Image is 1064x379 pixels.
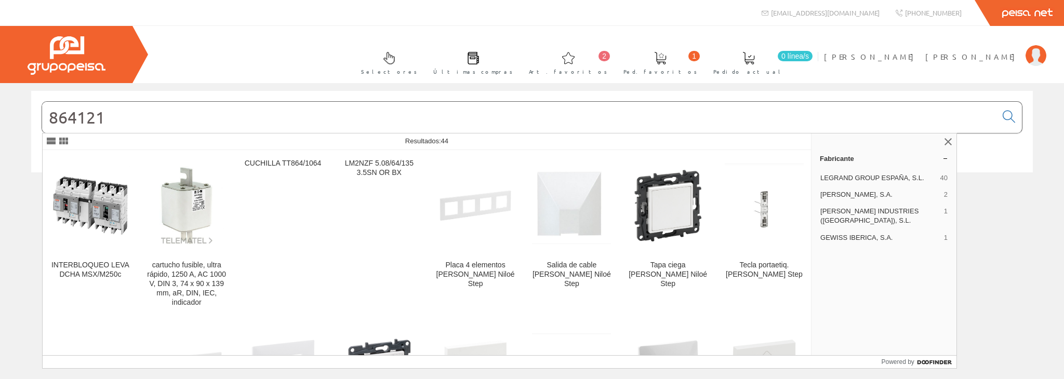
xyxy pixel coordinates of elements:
span: Pedido actual [713,66,784,77]
div: LM2NZF 5.08/64/135 3.5SN OR BX [340,159,419,178]
a: 2 Art. favoritos [518,43,613,81]
a: LM2NZF 5.08/64/135 3.5SN OR BX [331,151,427,319]
span: Art. favoritos [529,66,607,77]
span: LEGRAND GROUP ESPAÑA, S.L. [820,173,936,183]
span: Powered by [881,357,914,367]
a: Fabricante [812,150,956,167]
span: Selectores [361,66,417,77]
span: [PERSON_NAME] INDUSTRIES ([GEOGRAPHIC_DATA]), S.L. [820,207,940,225]
span: 1 [944,233,948,242]
span: 2 [598,51,610,61]
span: 40 [940,173,948,183]
div: Salida de cable [PERSON_NAME] Niloé Step [532,261,611,289]
img: INTERBLOQUEO LEVA DCHA MSX/M250c [51,166,130,245]
img: Grupo Peisa [28,36,105,75]
a: Tapa ciega blanco Niloé Step Tapa ciega [PERSON_NAME] Niloé Step [620,151,715,319]
div: CUCHILLA TT864/1064 [243,159,322,168]
span: [EMAIL_ADDRESS][DOMAIN_NAME] [771,8,880,17]
div: Tapa ciega [PERSON_NAME] Niloé Step [628,261,707,289]
div: INTERBLOQUEO LEVA DCHA MSX/M250c [51,261,130,279]
a: cartucho fusible, ultra rápido, 1250 A, AC 1000 V, DIN 3, 74 x 90 x 139 mm, aR, DIN, IEC, indicad... [139,151,234,319]
a: [PERSON_NAME] [PERSON_NAME] [824,43,1046,53]
a: CUCHILLA TT864/1064 [235,151,330,319]
span: 44 [441,137,448,145]
a: Placa 4 elementos blanco Niloé Step Placa 4 elementos [PERSON_NAME] Niloé Step [428,151,523,319]
img: Tapa ciega blanco Niloé Step [628,166,707,245]
span: GEWISS IBERICA, S.A. [820,233,940,242]
div: Placa 4 elementos [PERSON_NAME] Niloé Step [436,261,515,289]
a: INTERBLOQUEO LEVA DCHA MSX/M250c INTERBLOQUEO LEVA DCHA MSX/M250c [43,151,138,319]
a: Powered by [881,356,956,368]
span: 1 [944,207,948,225]
a: Salida de cable Blanco Niloé Step Salida de cable [PERSON_NAME] Niloé Step [524,151,619,319]
span: 2 [944,190,948,199]
img: Placa 4 elementos blanco Niloé Step [436,166,515,245]
div: Tecla portaetiq.[PERSON_NAME] Step [725,261,804,279]
a: Selectores [351,43,422,81]
span: Últimas compras [433,66,513,77]
a: Últimas compras [423,43,518,81]
img: Tecla portaetiq.blanco Niloé Step [725,164,804,247]
span: Resultados: [405,137,448,145]
div: © Grupo Peisa [31,185,1033,194]
a: Tecla portaetiq.blanco Niloé Step Tecla portaetiq.[PERSON_NAME] Step [716,151,812,319]
span: Ped. favoritos [623,66,697,77]
span: [PHONE_NUMBER] [905,8,962,17]
span: 1 [688,51,700,61]
div: cartucho fusible, ultra rápido, 1250 A, AC 1000 V, DIN 3, 74 x 90 x 139 mm, aR, DIN, IEC, indicador [147,261,226,307]
span: [PERSON_NAME], S.A. [820,190,940,199]
span: 0 línea/s [778,51,813,61]
img: cartucho fusible, ultra rápido, 1250 A, AC 1000 V, DIN 3, 74 x 90 x 139 mm, aR, DIN, IEC, indicador [147,166,226,245]
img: Salida de cable Blanco Niloé Step [532,166,611,245]
input: Buscar... [42,102,996,133]
a: 1 Ped. favoritos [613,43,702,81]
span: [PERSON_NAME] [PERSON_NAME] [824,51,1020,62]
